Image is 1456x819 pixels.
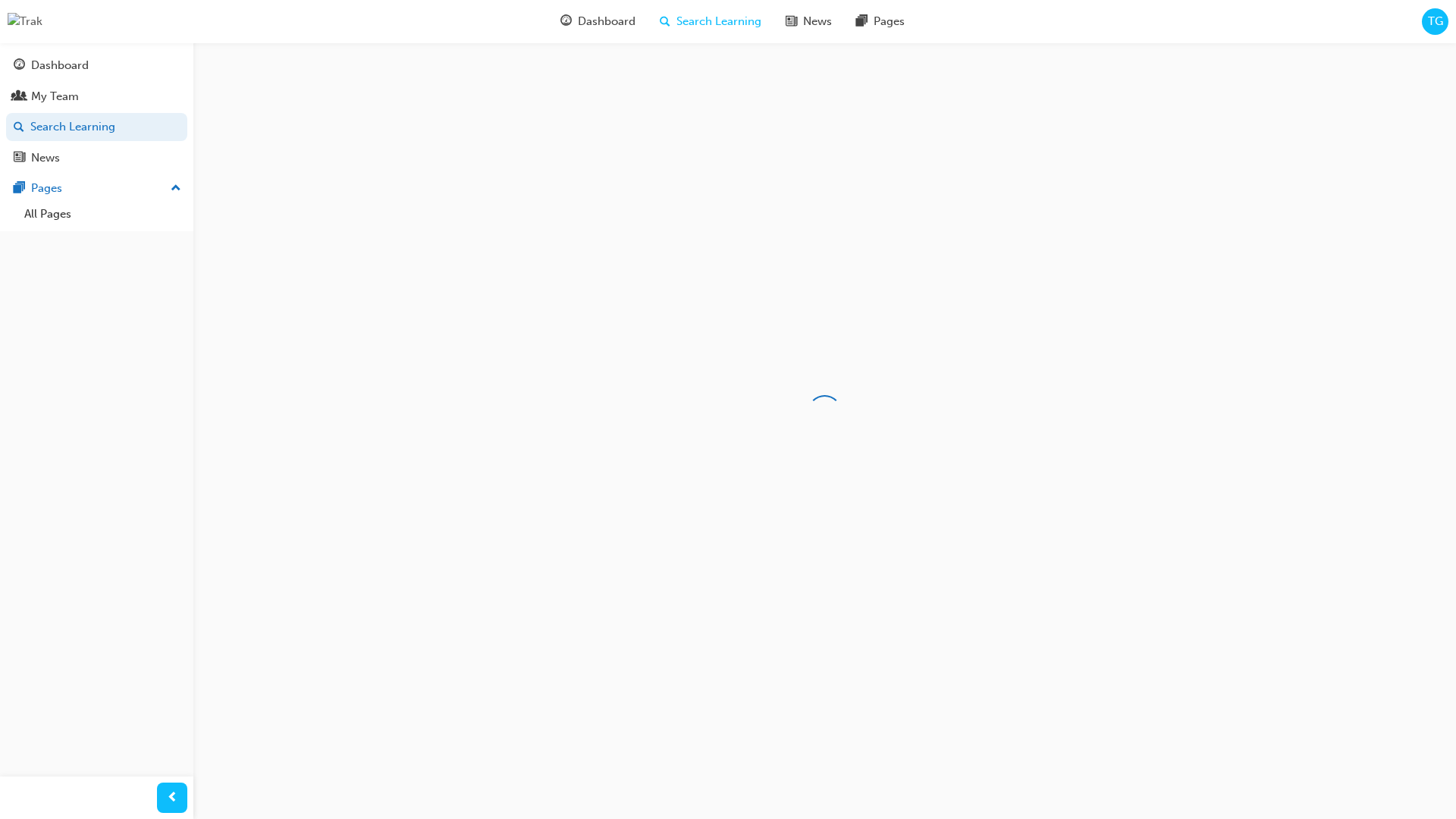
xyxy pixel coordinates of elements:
[660,12,670,31] span: search-icon
[874,13,905,30] span: Pages
[14,121,24,134] span: search-icon
[676,13,761,30] span: Search Learning
[14,152,25,165] span: news-icon
[6,144,187,172] a: News
[6,49,187,174] button: DashboardMy TeamSearch LearningNews
[31,149,60,167] div: News
[6,113,187,141] a: Search Learning
[648,6,773,37] a: search-iconSearch Learning
[578,13,635,30] span: Dashboard
[167,789,178,808] span: prev-icon
[786,12,797,31] span: news-icon
[6,174,187,202] button: Pages
[31,180,62,197] div: Pages
[548,6,648,37] a: guage-iconDashboard
[560,12,572,31] span: guage-icon
[1428,13,1443,30] span: TG
[773,6,844,37] a: news-iconNews
[14,90,25,104] span: people-icon
[6,83,187,111] a: My Team
[856,12,868,31] span: pages-icon
[1422,8,1448,35] button: TG
[8,13,42,30] img: Trak
[14,59,25,73] span: guage-icon
[171,179,181,199] span: up-icon
[31,57,89,74] div: Dashboard
[844,6,917,37] a: pages-iconPages
[18,202,187,226] a: All Pages
[14,182,25,196] span: pages-icon
[803,13,832,30] span: News
[6,52,187,80] a: Dashboard
[31,88,79,105] div: My Team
